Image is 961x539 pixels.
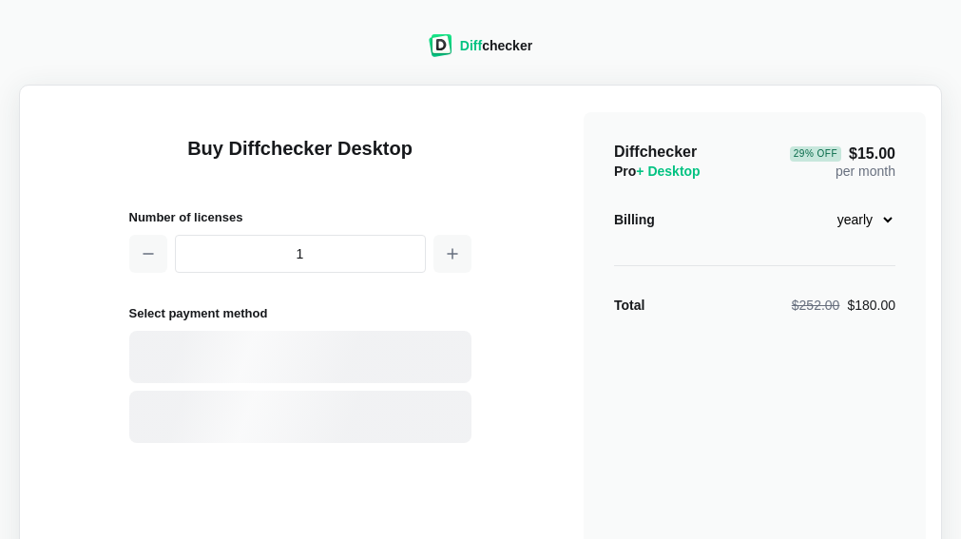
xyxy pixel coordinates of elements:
[792,298,840,313] span: $252.00
[460,36,532,55] div: checker
[429,45,532,60] a: Diffchecker logoDiffchecker
[175,235,426,273] input: 1
[429,34,452,57] img: Diffchecker logo
[129,207,471,227] h2: Number of licenses
[614,144,697,160] span: Diffchecker
[460,38,482,53] span: Diff
[129,303,471,323] h2: Select payment method
[614,210,655,229] div: Billing
[792,296,895,315] div: $180.00
[790,143,895,181] div: per month
[129,135,471,184] h1: Buy Diffchecker Desktop
[790,146,895,162] span: $15.00
[636,164,700,179] span: + Desktop
[614,298,644,313] strong: Total
[790,146,841,162] div: 29 % Off
[614,164,701,179] span: Pro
